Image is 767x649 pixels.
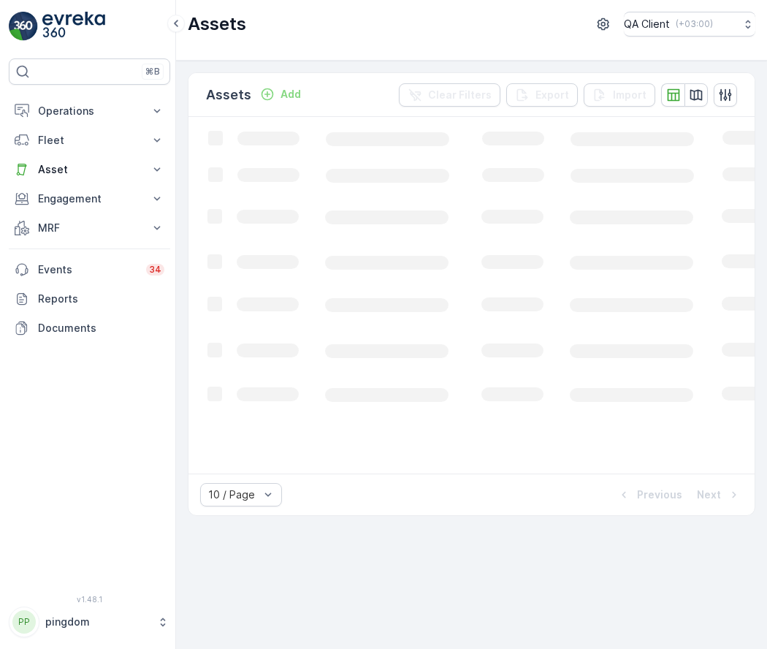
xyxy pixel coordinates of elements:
[615,486,684,504] button: Previous
[428,88,492,102] p: Clear Filters
[624,12,755,37] button: QA Client(+03:00)
[9,184,170,213] button: Engagement
[697,487,721,502] p: Next
[281,87,301,102] p: Add
[9,155,170,184] button: Asset
[38,321,164,335] p: Documents
[149,264,161,276] p: 34
[38,292,164,306] p: Reports
[9,255,170,284] a: Events34
[38,262,137,277] p: Events
[584,83,655,107] button: Import
[9,96,170,126] button: Operations
[188,12,246,36] p: Assets
[9,284,170,314] a: Reports
[9,213,170,243] button: MRF
[535,88,569,102] p: Export
[38,133,141,148] p: Fleet
[506,83,578,107] button: Export
[624,17,670,31] p: QA Client
[613,88,646,102] p: Import
[9,595,170,604] span: v 1.48.1
[637,487,682,502] p: Previous
[9,607,170,637] button: PPpingdom
[695,486,743,504] button: Next
[38,162,141,177] p: Asset
[38,191,141,206] p: Engagement
[206,85,251,105] p: Assets
[254,86,307,103] button: Add
[676,18,713,30] p: ( +03:00 )
[399,83,500,107] button: Clear Filters
[9,12,38,41] img: logo
[9,314,170,343] a: Documents
[38,104,141,118] p: Operations
[45,615,150,629] p: pingdom
[145,66,160,77] p: ⌘B
[12,610,36,634] div: PP
[38,221,141,235] p: MRF
[9,126,170,155] button: Fleet
[42,12,105,41] img: logo_light-DOdMpM7g.png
